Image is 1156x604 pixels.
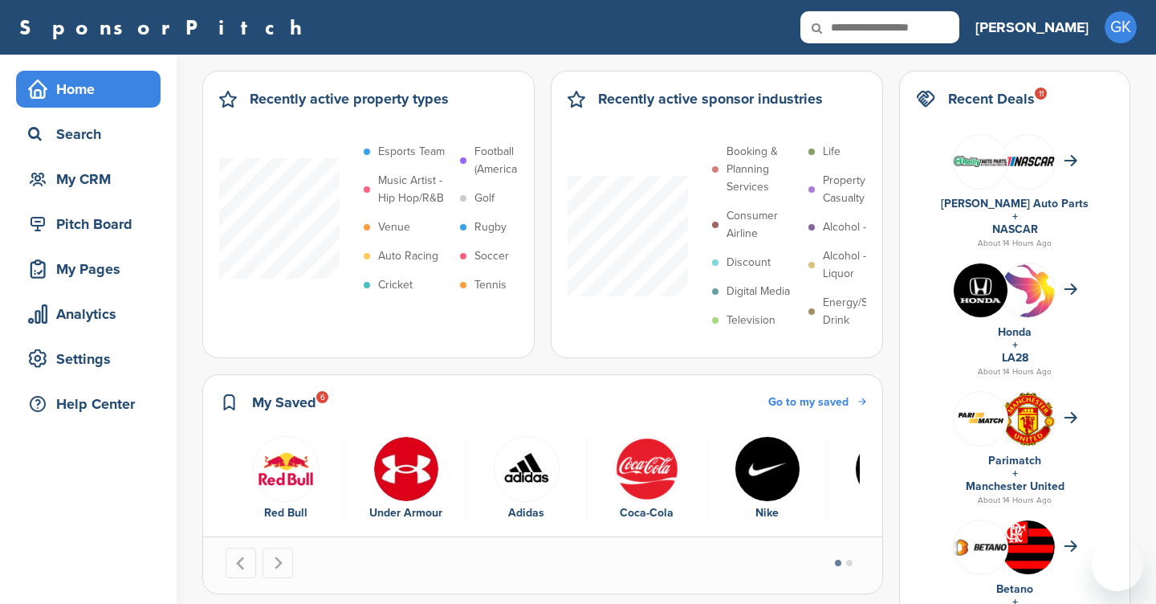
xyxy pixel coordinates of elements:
h2: Recently active property types [250,88,449,110]
div: 2 of 6 [346,436,466,523]
div: About 14 Hours Ago [916,236,1113,251]
a: LA28 [1002,351,1028,365]
p: Soccer [474,247,509,265]
a: Search [16,116,161,153]
button: Go to page 2 [846,560,853,566]
a: Under armour logo Under Armour [354,436,458,523]
div: Home [24,75,161,104]
a: 451ddf96e958c635948cd88c29892565 Coca-Cola [595,436,698,523]
p: Rugby [474,218,507,236]
h3: [PERSON_NAME] [975,16,1089,39]
ul: Select a slide to show [821,557,866,569]
a: Parimatch [988,454,1041,467]
p: Discount [727,254,771,271]
div: 1 of 6 [226,436,346,523]
p: Alcohol - Beer [823,218,893,236]
p: Energy/Sports Drink [823,294,897,329]
a: Honda [998,325,1032,339]
a: Go to my saved [768,394,866,411]
a: Settings [16,341,161,377]
a: + [1012,210,1018,223]
a: Hwjxykur 400x400 Adidas [474,436,578,523]
img: Screen shot 2018 07 10 at 12.33.29 pm [954,409,1007,428]
p: Venue [378,218,410,236]
div: About 14 Hours Ago [916,365,1113,379]
p: Property & Casualty [823,172,897,207]
a: Home [16,71,161,108]
button: Go to page 1 [835,560,841,566]
a: [PERSON_NAME] Auto Parts [941,197,1089,210]
a: + [1012,467,1018,480]
a: Manchester United [966,480,1064,493]
p: Digital Media [727,283,790,300]
span: Go to my saved [768,395,849,409]
p: Consumer Airline [727,207,800,243]
a: SponsorPitch [19,17,312,38]
img: Hwjxykur 400x400 [494,436,560,502]
img: La 2028 olympics logo [1001,263,1055,359]
img: 7569886e 0a8b 4460 bc64 d028672dde70 [1001,157,1055,166]
img: 451ddf96e958c635948cd88c29892565 [614,436,680,502]
img: Kln5su0v 400x400 [954,263,1007,317]
p: Golf [474,190,495,207]
div: About 14 Hours Ago [916,493,1113,508]
p: Esports Team [378,143,445,161]
div: 3 of 6 [466,436,587,523]
button: Go to last slide [226,548,256,578]
div: My CRM [24,165,161,194]
img: Nike logo [735,436,800,502]
a: Red bull logo Red Bull [234,436,337,523]
a: [PERSON_NAME] [975,10,1089,45]
img: Data?1415807839 [1001,520,1055,586]
div: Under Armour [354,504,458,522]
a: Betano [996,582,1033,596]
img: Betano [954,537,1007,557]
a: My CRM [16,161,161,198]
div: 11 [1035,88,1047,100]
h2: My Saved [252,391,316,414]
iframe: Button to launch messaging window [1092,540,1143,591]
span: GK [1105,11,1137,43]
h2: Recent Deals [948,88,1035,110]
a: + [1012,338,1018,352]
div: Adidas [474,504,578,522]
a: NASCAR [992,222,1038,236]
div: Analytics [24,300,161,329]
div: Coca-Cola [595,504,698,522]
img: Nike logo [855,436,921,502]
img: Red bull logo [253,436,319,502]
a: Help Center [16,386,161,422]
p: Auto Racing [378,247,438,265]
a: My Pages [16,251,161,288]
h2: Recently active sponsor industries [598,88,823,110]
div: 4 of 6 [587,436,707,523]
p: Football (American) [474,143,548,178]
img: Open uri20141112 50798 1s1hxsn [954,156,1007,167]
img: Open uri20141112 64162 1lb1st5?1415809441 [1001,392,1055,447]
p: Life [823,143,841,161]
div: Help Center [24,390,161,418]
p: Cricket [378,276,413,294]
p: Alcohol - Liquor [823,247,897,283]
div: Settings [24,345,161,373]
div: Search [24,120,161,149]
div: My Pages [24,255,161,284]
div: Red Bull [234,504,337,522]
a: Pitch Board [16,206,161,243]
p: Music Artist - Hip Hop/R&B [378,172,452,207]
p: Tennis [474,276,507,294]
div: Nike [715,504,819,522]
a: Nike logo Nike [715,436,819,523]
div: 5 of 6 [707,436,828,523]
button: Next slide [263,548,293,578]
div: Nike [836,504,940,522]
div: 6 of 6 [828,436,948,523]
img: Under armour logo [373,436,439,502]
a: Analytics [16,296,161,333]
div: Pitch Board [24,210,161,239]
p: Booking & Planning Services [727,143,800,196]
p: Television [727,312,775,329]
div: 6 [316,391,328,403]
